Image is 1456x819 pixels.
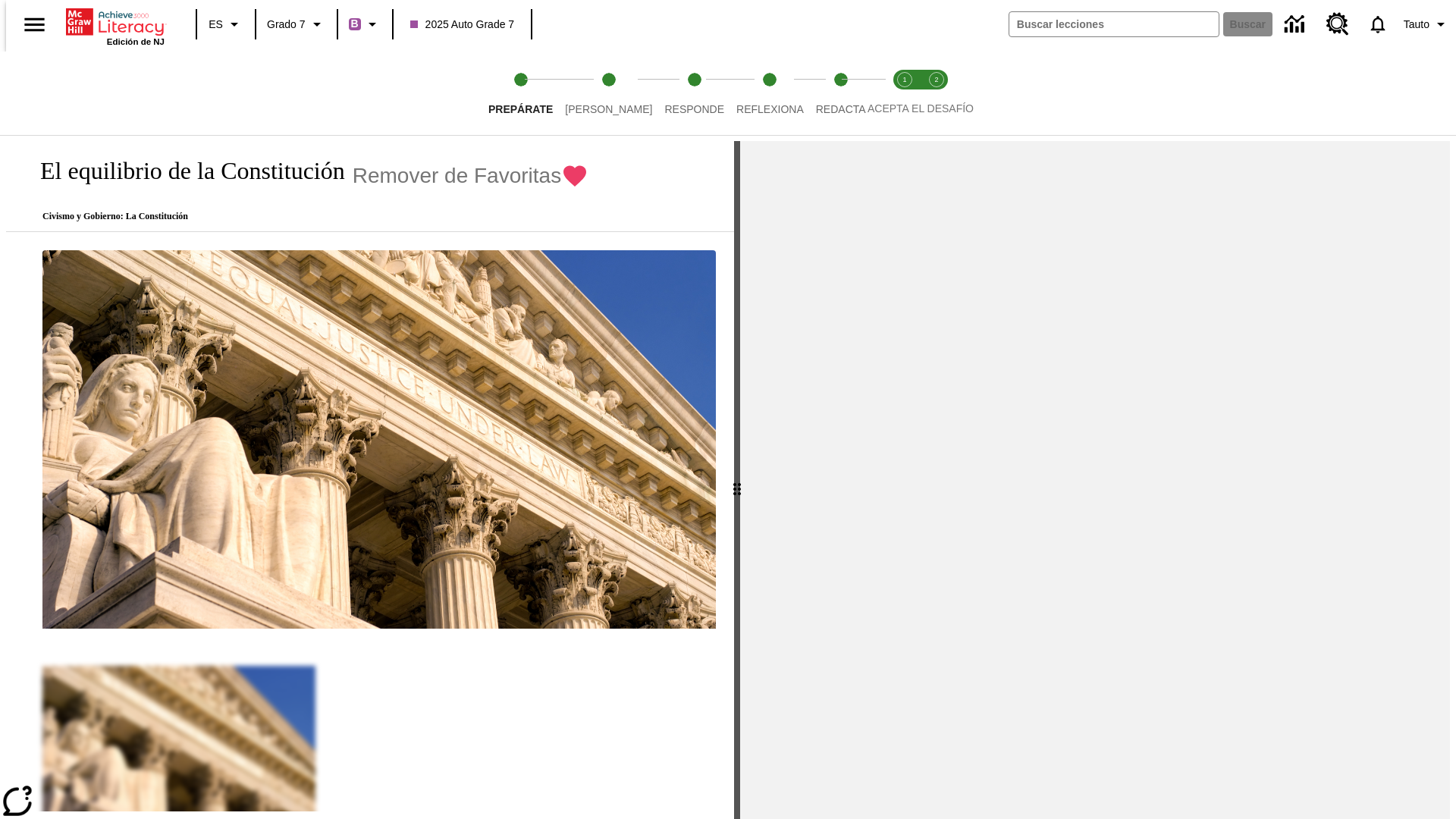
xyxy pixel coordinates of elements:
input: Buscar campo [1009,12,1219,36]
div: reading [6,141,734,811]
button: Acepta el desafío lee step 1 of 2 [883,52,927,135]
span: Prepárate [488,103,553,115]
div: Portada [66,5,165,46]
button: Boost El color de la clase es morado/púrpura. Cambiar el color de la clase. [343,11,388,38]
span: Redacta [816,103,866,115]
h1: El equilibrio de la Constitución [24,157,345,185]
img: El edificio del Tribunal Supremo de Estados Unidos ostenta la frase "Igualdad de justicia bajo la... [42,250,716,629]
text: 1 [902,76,906,83]
button: Acepta el desafío contesta step 2 of 2 [915,52,959,135]
div: Pulsa la tecla de intro o la barra espaciadora y luego presiona las flechas de derecha e izquierd... [734,141,740,819]
text: 2 [934,76,938,83]
button: Prepárate step 1 of 5 [476,52,565,135]
span: ES [209,17,223,33]
button: Abrir el menú lateral [12,2,57,47]
a: Notificaciones [1358,5,1398,44]
span: Remover de Favoritas [353,164,561,188]
span: Grado 7 [267,17,306,33]
p: Civismo y Gobierno: La Constitución [24,211,588,222]
button: Perfil/Configuración [1398,11,1456,38]
span: Responde [664,103,724,115]
div: activity [740,141,1450,819]
button: Responde step 3 of 5 [652,52,736,135]
span: Tauto [1404,17,1429,33]
a: Centro de recursos, Se abrirá en una pestaña nueva. [1317,4,1358,45]
button: Redacta step 5 of 5 [804,52,878,135]
a: Centro de información [1276,4,1317,45]
span: B [351,14,359,33]
button: Lenguaje: ES, Selecciona un idioma [202,11,250,38]
span: 2025 Auto Grade 7 [410,17,515,33]
button: Grado: Grado 7, Elige un grado [261,11,332,38]
span: Edición de NJ [107,37,165,46]
button: Reflexiona step 4 of 5 [724,52,816,135]
span: ACEPTA EL DESAFÍO [868,102,974,115]
button: Remover de Favoritas - El equilibrio de la Constitución [353,162,588,189]
span: Reflexiona [736,103,804,115]
button: Lee step 2 of 5 [553,52,664,135]
span: [PERSON_NAME] [565,103,652,115]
